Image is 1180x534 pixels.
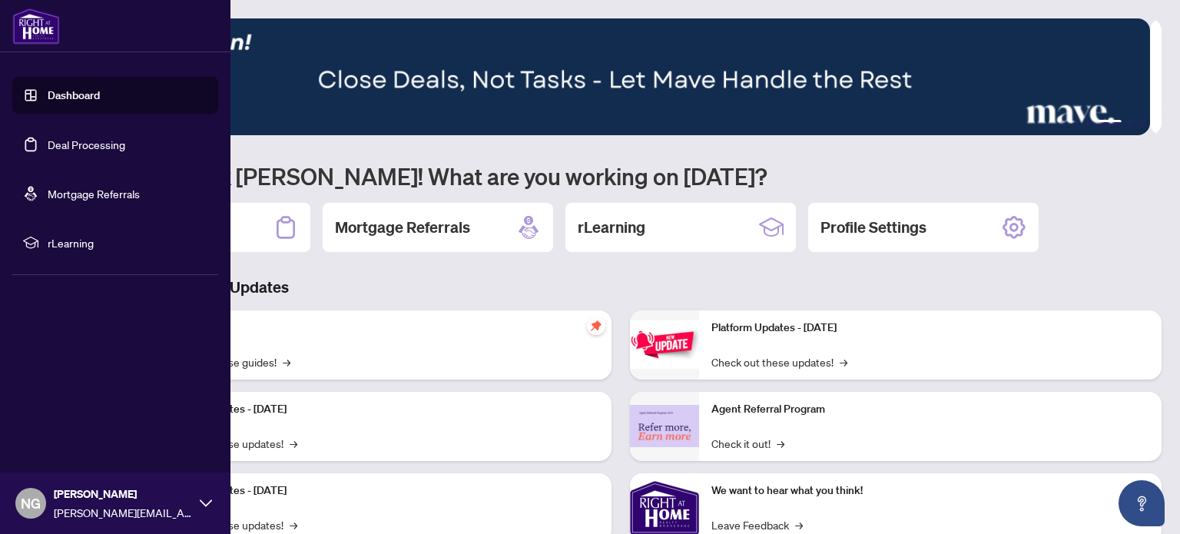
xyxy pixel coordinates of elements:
[795,516,803,533] span: →
[1128,120,1134,126] button: 5
[820,217,926,238] h2: Profile Settings
[290,435,297,452] span: →
[21,493,41,514] span: NG
[80,18,1150,135] img: Slide 3
[1097,120,1122,126] button: 4
[587,317,605,335] span: pushpin
[578,217,645,238] h2: rLearning
[54,486,192,502] span: [PERSON_NAME]
[54,504,192,521] span: [PERSON_NAME][EMAIL_ADDRESS][PERSON_NAME][DOMAIN_NAME]
[1140,120,1146,126] button: 6
[335,217,470,238] h2: Mortgage Referrals
[12,8,60,45] img: logo
[161,401,599,418] p: Platform Updates - [DATE]
[1072,120,1079,126] button: 2
[840,353,847,370] span: →
[283,353,290,370] span: →
[48,88,100,102] a: Dashboard
[630,405,699,447] img: Agent Referral Program
[80,277,1162,298] h3: Brokerage & Industry Updates
[1085,120,1091,126] button: 3
[1119,480,1165,526] button: Open asap
[161,483,599,499] p: Platform Updates - [DATE]
[711,516,803,533] a: Leave Feedback→
[48,187,140,201] a: Mortgage Referrals
[777,435,784,452] span: →
[48,138,125,151] a: Deal Processing
[711,435,784,452] a: Check it out!→
[711,401,1149,418] p: Agent Referral Program
[161,320,599,337] p: Self-Help
[290,516,297,533] span: →
[1060,120,1066,126] button: 1
[48,234,207,251] span: rLearning
[711,483,1149,499] p: We want to hear what you think!
[711,320,1149,337] p: Platform Updates - [DATE]
[711,353,847,370] a: Check out these updates!→
[80,161,1162,191] h1: Welcome back [PERSON_NAME]! What are you working on [DATE]?
[630,320,699,369] img: Platform Updates - June 23, 2025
